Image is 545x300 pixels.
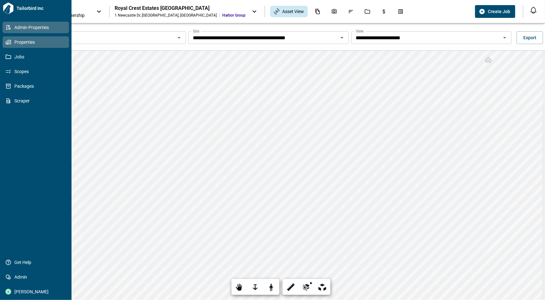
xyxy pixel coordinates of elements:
div: Issues & Info [344,6,358,17]
span: Admin-Properties [11,24,63,31]
span: Scraper [11,98,63,104]
button: Open [500,33,509,42]
span: Asset View [282,8,304,15]
button: Open [175,33,184,42]
button: Export [517,31,543,44]
div: Royal Crest Estates [GEOGRAPHIC_DATA] [115,5,246,11]
div: Takeoff Center [394,6,407,17]
a: Scopes [3,66,69,77]
span: Packages [11,83,63,89]
button: Open notification feed [528,5,539,15]
button: Create Job [475,5,515,18]
span: Scopes [11,68,63,75]
a: Scraper [3,95,69,107]
span: Get Help [11,259,63,266]
a: Packages [3,80,69,92]
span: Export [523,34,536,41]
span: Jobs [11,54,63,60]
div: Budgets [377,6,391,17]
span: Properties [11,39,63,45]
a: Admin-Properties [3,22,69,33]
div: Photos [328,6,341,17]
span: [PERSON_NAME] [11,289,63,295]
span: Create Job [488,8,510,15]
div: Asset View [270,6,308,17]
label: View [356,28,364,34]
div: Jobs [361,6,374,17]
span: Harbor Group [222,13,246,18]
button: Open [337,33,346,42]
div: Documents [311,6,324,17]
a: Properties [3,36,69,48]
a: Admin [3,271,69,283]
span: Tailorbird Inc [14,5,69,11]
label: Site [193,28,199,34]
span: Admin [11,274,63,280]
div: 1 Newcastle Dr , [GEOGRAPHIC_DATA] , [GEOGRAPHIC_DATA] [115,13,217,18]
a: Jobs [3,51,69,63]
